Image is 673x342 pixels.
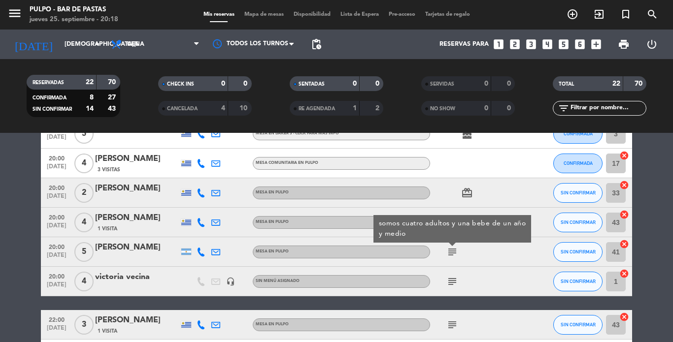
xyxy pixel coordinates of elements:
i: looks_5 [557,38,570,51]
div: somos cuatro adultos y una bebe de un año y medio [379,218,526,239]
span: SIN CONFIRMAR [33,107,72,112]
span: 5 [74,124,94,144]
button: SIN CONFIRMAR [553,315,603,335]
span: Pre-acceso [384,12,420,17]
div: [PERSON_NAME] [95,212,179,224]
span: 22:00 [44,313,69,325]
span: [DATE] [44,252,69,263]
span: Cena [127,41,144,48]
span: Sin menú asignado [256,279,300,283]
span: MESA EN PULPO [256,190,289,194]
strong: 43 [108,105,118,112]
i: menu [7,6,22,21]
strong: 0 [484,105,488,112]
strong: 70 [108,79,118,86]
span: [DATE] [44,163,69,175]
strong: 0 [353,80,357,87]
i: subject [446,246,458,258]
strong: 0 [507,80,513,87]
input: Filtrar por nombre... [570,103,646,114]
i: cancel [619,239,629,249]
strong: 22 [86,79,94,86]
span: MESA EN PULPO [256,249,289,253]
i: arrow_drop_down [92,38,103,50]
span: 3 Visitas [98,166,120,174]
div: Pulpo - Bar de Pastas [30,5,118,15]
button: CONFIRMADA [553,124,603,144]
span: 20:00 [44,182,69,193]
i: add_circle_outline [567,8,578,20]
span: Tarjetas de regalo [420,12,475,17]
span: TOTAL [559,82,574,87]
strong: 0 [221,80,225,87]
span: SIN CONFIRMAR [561,322,596,327]
span: print [618,38,630,50]
i: turned_in_not [620,8,632,20]
span: Mis reservas [199,12,239,17]
span: MESA EN PULPO [256,322,289,326]
button: menu [7,6,22,24]
span: CANCELADA [167,106,198,111]
span: MESA EN PULPO [256,220,289,224]
span: Disponibilidad [289,12,336,17]
span: 1 Visita [98,225,117,233]
div: jueves 25. septiembre - 20:18 [30,15,118,25]
i: search [646,8,658,20]
i: cancel [619,180,629,190]
span: [DATE] [44,222,69,234]
i: power_settings_new [646,38,658,50]
span: 4 [74,213,94,232]
span: CONFIRMADA [564,131,593,136]
span: Mapa de mesas [239,12,289,17]
span: 20:00 [44,270,69,281]
span: SIN CONFIRMAR [561,279,596,284]
span: pending_actions [310,38,322,50]
button: CONFIRMADA [553,154,603,173]
span: RE AGENDADA [299,106,335,111]
i: cancel [619,151,629,160]
i: exit_to_app [593,8,605,20]
span: 20:00 [44,241,69,252]
i: filter_list [558,102,570,114]
i: looks_4 [541,38,554,51]
span: [DATE] [44,325,69,336]
button: SIN CONFIRMAR [553,213,603,232]
div: [PERSON_NAME] [95,241,179,254]
i: looks_two [508,38,521,51]
button: SIN CONFIRMAR [553,183,603,203]
i: subject [446,319,458,331]
div: [PERSON_NAME] [95,153,179,165]
span: Reservas para [439,41,489,48]
span: 3 [74,315,94,335]
strong: 0 [375,80,381,87]
strong: 0 [243,80,249,87]
strong: 0 [507,105,513,112]
span: MESA COMUNITARIA EN PULPO [256,161,318,165]
span: NO SHOW [430,106,455,111]
i: looks_6 [573,38,586,51]
div: [PERSON_NAME] [95,314,179,327]
i: card_giftcard [461,187,473,199]
strong: 1 [353,105,357,112]
span: 20:00 [44,211,69,222]
span: 4 [74,154,94,173]
i: cancel [619,312,629,322]
span: SENTADAS [299,82,325,87]
span: 20:00 [44,152,69,163]
strong: 2 [375,105,381,112]
span: CHECK INS [167,82,194,87]
span: SERVIDAS [430,82,454,87]
i: looks_one [492,38,505,51]
strong: 10 [239,105,249,112]
span: [DATE] [44,193,69,204]
strong: 70 [635,80,644,87]
div: [PERSON_NAME] [95,182,179,195]
strong: 4 [221,105,225,112]
div: LOG OUT [638,30,666,59]
span: CONFIRMADA [564,160,593,166]
span: MESA EN BAKER'S - click para más info [256,131,339,135]
i: looks_3 [525,38,538,51]
span: SIN CONFIRMAR [561,219,596,225]
i: add_box [590,38,603,51]
i: headset_mic [226,277,235,286]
